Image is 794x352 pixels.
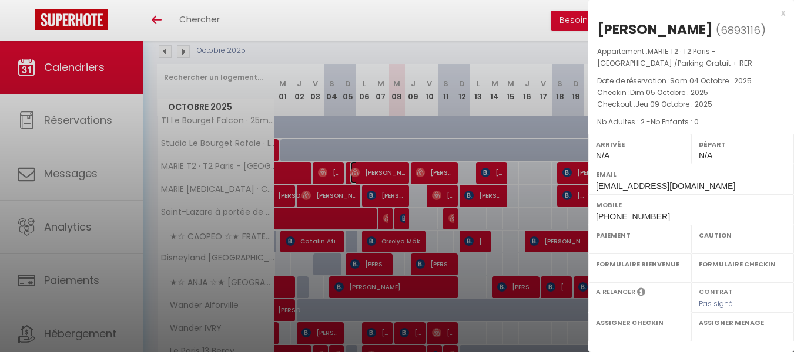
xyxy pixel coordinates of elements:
span: MARIE T2 · T2 Paris - [GEOGRAPHIC_DATA] /Parking Gratuit + RER [597,46,752,68]
p: Date de réservation : [597,75,785,87]
span: [PHONE_NUMBER] [596,212,670,221]
span: N/A [699,151,712,160]
span: Jeu 09 Octobre . 2025 [635,99,712,109]
span: ( ) [716,22,766,38]
label: Contrat [699,287,733,295]
div: [PERSON_NAME] [597,20,713,39]
span: 6893116 [721,23,761,38]
p: Checkin : [597,87,785,99]
p: Appartement : [597,46,785,69]
label: Paiement [596,229,684,241]
span: Dim 05 Octobre . 2025 [630,87,708,97]
span: Sam 04 Octobre . 2025 [670,76,752,86]
span: Nb Enfants : 0 [651,117,699,127]
label: A relancer [596,287,635,297]
span: N/A [596,151,609,160]
label: Formulaire Checkin [699,258,786,270]
label: Mobile [596,199,786,211]
label: Arrivée [596,138,684,150]
label: Assigner Checkin [596,317,684,329]
div: x [588,6,785,20]
label: Caution [699,229,786,241]
span: Nb Adultes : 2 - [597,117,699,127]
span: [EMAIL_ADDRESS][DOMAIN_NAME] [596,181,735,191]
label: Email [596,168,786,180]
p: Checkout : [597,99,785,110]
label: Départ [699,138,786,150]
i: Sélectionner OUI si vous souhaiter envoyer les séquences de messages post-checkout [637,287,645,300]
span: Pas signé [699,299,733,309]
label: Formulaire Bienvenue [596,258,684,270]
label: Assigner Menage [699,317,786,329]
